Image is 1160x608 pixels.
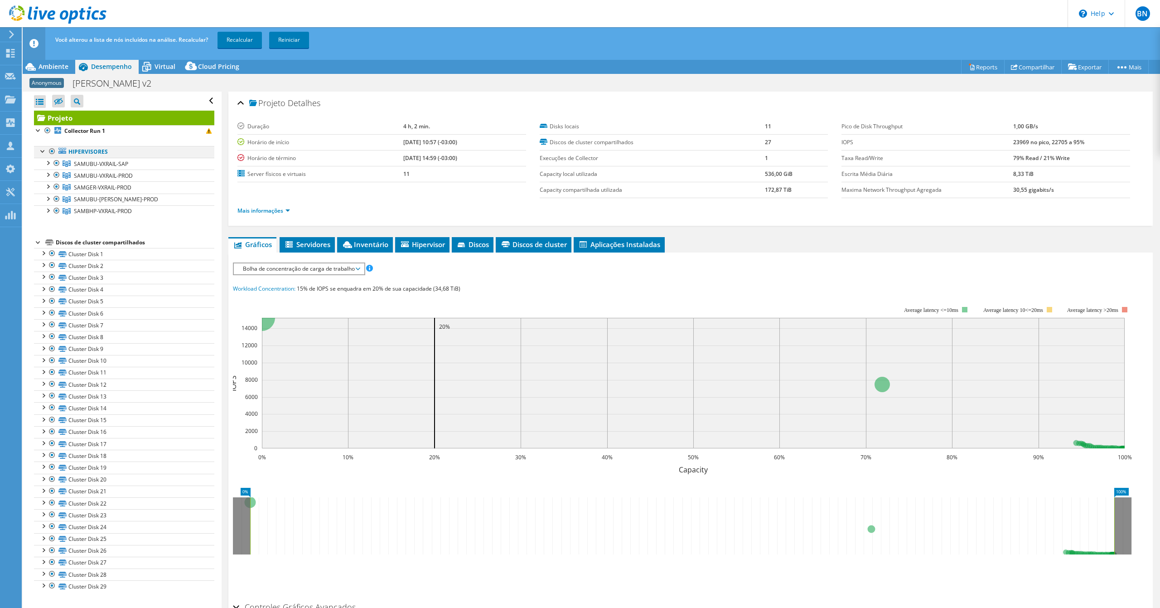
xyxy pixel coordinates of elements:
[34,181,214,193] a: SAMGER-VXRAIL-PROD
[540,138,765,147] label: Discos de cluster compartilhados
[34,450,214,462] a: Cluster Disk 18
[961,60,1005,74] a: Reports
[269,32,309,48] a: Reiniciar
[403,154,457,162] b: [DATE] 14:59 (-03:00)
[34,319,214,331] a: Cluster Disk 7
[34,260,214,272] a: Cluster Disk 2
[34,194,214,205] a: SAMUBU-ORA-VM-CL-PROD
[34,462,214,473] a: Cluster Disk 19
[602,453,613,461] text: 40%
[34,355,214,367] a: Cluster Disk 10
[39,62,68,71] span: Ambiente
[34,284,214,296] a: Cluster Disk 4
[245,376,258,384] text: 8000
[34,158,214,170] a: SAMUBU-VXRAIL-SAP
[578,240,660,249] span: Aplicações Instaladas
[155,62,175,71] span: Virtual
[34,272,214,283] a: Cluster Disk 3
[237,154,403,163] label: Horário de término
[34,402,214,414] a: Cluster Disk 14
[228,375,238,391] text: IOPS
[841,122,1013,131] label: Pico de Disk Throughput
[540,185,765,195] label: Capacity compartilhada utilizada
[34,367,214,379] a: Cluster Disk 11
[983,307,1043,313] tspan: Average latency 10<=20ms
[403,122,430,130] b: 4 h, 2 min.
[237,170,403,179] label: Server físicos e virtuais
[403,138,457,146] b: [DATE] 10:57 (-03:00)
[860,453,871,461] text: 70%
[34,414,214,426] a: Cluster Disk 15
[34,557,214,569] a: Cluster Disk 27
[342,240,388,249] span: Inventário
[688,453,699,461] text: 50%
[1013,186,1054,194] b: 30,55 gigabits/s
[765,186,792,194] b: 172,87 TiB
[242,359,257,366] text: 10000
[242,324,257,332] text: 14000
[540,154,765,163] label: Execuções de Collector
[254,444,257,452] text: 0
[1118,453,1132,461] text: 100%
[1013,122,1038,130] b: 1,00 GB/s
[34,248,214,260] a: Cluster Disk 1
[34,569,214,580] a: Cluster Disk 28
[34,533,214,545] a: Cluster Disk 25
[245,393,258,401] text: 6000
[34,146,214,158] a: Hipervisores
[34,205,214,217] a: SAMBHP-VXRAIL-PROD
[1013,138,1084,146] b: 23969 no pico, 22705 a 95%
[841,170,1013,179] label: Escrita Média Diária
[765,138,771,146] b: 27
[400,240,445,249] span: Hipervisor
[288,97,320,108] span: Detalhes
[34,170,214,181] a: SAMUBU-VXRAIL-PROD
[34,509,214,521] a: Cluster Disk 23
[34,125,214,137] a: Collector Run 1
[1033,453,1044,461] text: 90%
[34,307,214,319] a: Cluster Disk 6
[500,240,567,249] span: Discos de cluster
[34,426,214,438] a: Cluster Disk 16
[34,580,214,592] a: Cluster Disk 29
[841,185,1013,195] label: Maxima Network Throughput Agregada
[1013,154,1070,162] b: 79% Read / 21% Write
[74,195,158,203] span: SAMUBU-[PERSON_NAME]-PROD
[34,296,214,307] a: Cluster Disk 5
[429,453,440,461] text: 20%
[91,62,132,71] span: Desempenho
[1136,6,1150,21] span: BN
[237,122,403,131] label: Duração
[765,122,771,130] b: 11
[217,32,262,48] a: Recalcular
[56,237,214,248] div: Discos de cluster compartilhados
[245,427,258,435] text: 2000
[245,410,258,418] text: 4000
[29,78,64,88] span: Anonymous
[233,285,295,292] span: Workload Concentration:
[238,263,359,274] span: Bolha de concentração de carga de trabalho
[74,207,132,215] span: SAMBHP-VXRAIL-PROD
[34,497,214,509] a: Cluster Disk 22
[774,453,785,461] text: 60%
[74,184,131,191] span: SAMGER-VXRAIL-PROD
[841,138,1013,147] label: IOPS
[55,36,208,44] span: Você alterou a lista de nós incluídos na análise. Recalcular?
[237,138,403,147] label: Horário de início
[34,343,214,355] a: Cluster Disk 9
[679,465,708,475] text: Capacity
[34,379,214,390] a: Cluster Disk 12
[1067,307,1118,313] text: Average latency >20ms
[258,453,266,461] text: 0%
[34,545,214,557] a: Cluster Disk 26
[198,62,239,71] span: Cloud Pricing
[34,438,214,450] a: Cluster Disk 17
[343,453,353,461] text: 10%
[515,453,526,461] text: 30%
[297,285,460,292] span: 15% de IOPS se enquadra em 20% de sua capacidade (34,68 TiB)
[74,160,128,168] span: SAMUBU-VXRAIL-SAP
[841,154,1013,163] label: Taxa Read/Write
[1004,60,1062,74] a: Compartilhar
[540,122,765,131] label: Disks locais
[34,331,214,343] a: Cluster Disk 8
